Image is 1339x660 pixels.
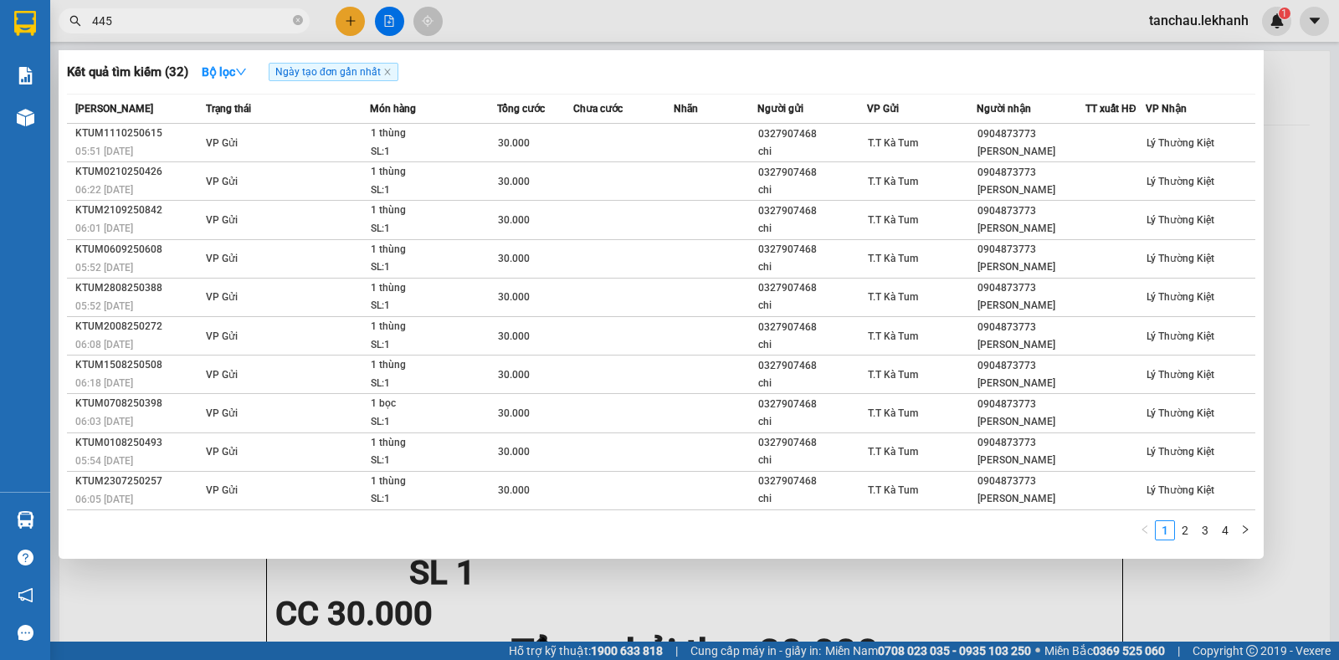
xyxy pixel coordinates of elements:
[868,330,918,342] span: T.T Kà Tum
[157,112,181,130] span: CC :
[868,407,918,419] span: T.T Kà Tum
[1195,520,1215,540] li: 3
[75,103,153,115] span: [PERSON_NAME]
[757,103,803,115] span: Người gửi
[498,407,530,419] span: 30.000
[758,413,866,431] div: chi
[69,15,81,27] span: search
[758,452,866,469] div: chi
[498,330,530,342] span: 30.000
[75,434,201,452] div: KTUM0108250493
[75,300,133,312] span: 05:52 [DATE]
[977,143,1085,161] div: [PERSON_NAME]
[1147,137,1214,149] span: Lý Thường Kiệt
[977,125,1085,143] div: 0904873773
[75,202,201,219] div: KTUM2109250842
[17,109,34,126] img: warehouse-icon
[868,253,918,264] span: T.T Kà Tum
[75,125,201,142] div: KTUM1110250615
[977,375,1085,392] div: [PERSON_NAME]
[1176,521,1194,540] a: 2
[758,490,866,508] div: chi
[371,318,496,336] div: 1 thùng
[18,625,33,641] span: message
[371,297,496,315] div: SL: 1
[67,64,188,81] h3: Kết quả tìm kiếm ( 32 )
[498,214,530,226] span: 30.000
[17,67,34,84] img: solution-icon
[1135,520,1155,540] button: left
[235,66,247,78] span: down
[674,103,698,115] span: Nhãn
[868,369,918,381] span: T.T Kà Tum
[293,13,303,29] span: close-circle
[293,15,303,25] span: close-circle
[371,395,496,413] div: 1 bọc
[977,434,1085,452] div: 0904873773
[1146,103,1187,115] span: VP Nhận
[269,63,398,81] span: Ngày tạo đơn gần nhất
[1147,484,1214,496] span: Lý Thường Kiệt
[758,297,866,315] div: chi
[868,176,918,187] span: T.T Kà Tum
[1147,330,1214,342] span: Lý Thường Kiệt
[75,473,201,490] div: KTUM2307250257
[206,407,238,419] span: VP Gửi
[758,202,866,220] div: 0327907468
[14,74,148,98] div: 0338545852
[371,202,496,220] div: 1 thùng
[1140,524,1150,535] span: left
[758,143,866,161] div: chi
[758,336,866,354] div: chi
[371,413,496,432] div: SL: 1
[1235,520,1255,540] li: Next Page
[75,416,133,427] span: 06:03 [DATE]
[1147,214,1214,226] span: Lý Thường Kiệt
[75,241,201,258] div: KTUM0609250608
[758,473,866,490] div: 0327907468
[977,396,1085,413] div: 0904873773
[1147,407,1214,419] span: Lý Thường Kiệt
[758,258,866,276] div: chi
[371,473,496,491] div: 1 thùng
[1216,521,1234,540] a: 4
[202,65,247,79] strong: Bộ lọc
[868,484,918,496] span: T.T Kà Tum
[977,164,1085,182] div: 0904873773
[868,137,918,149] span: T.T Kà Tum
[371,125,496,143] div: 1 thùng
[371,258,496,277] div: SL: 1
[1147,291,1214,303] span: Lý Thường Kiệt
[758,279,866,297] div: 0327907468
[75,279,201,297] div: KTUM2808250388
[1196,521,1214,540] a: 3
[977,336,1085,354] div: [PERSON_NAME]
[1235,520,1255,540] button: right
[977,103,1031,115] span: Người nhận
[868,446,918,458] span: T.T Kà Tum
[75,184,133,196] span: 06:22 [DATE]
[75,262,133,274] span: 05:52 [DATE]
[75,146,133,157] span: 05:51 [DATE]
[206,214,238,226] span: VP Gửi
[157,108,296,131] div: 30.000
[1155,520,1175,540] li: 1
[1147,369,1214,381] span: Lý Thường Kiệt
[498,446,530,458] span: 30.000
[92,12,290,30] input: Tìm tên, số ĐT hoặc mã đơn
[758,434,866,452] div: 0327907468
[868,291,918,303] span: T.T Kà Tum
[977,202,1085,220] div: 0904873773
[371,143,496,161] div: SL: 1
[498,137,530,149] span: 30.000
[371,375,496,393] div: SL: 1
[977,241,1085,258] div: 0904873773
[977,452,1085,469] div: [PERSON_NAME]
[1215,520,1235,540] li: 4
[75,377,133,389] span: 06:18 [DATE]
[1085,103,1136,115] span: TT xuất HĐ
[75,318,201,335] div: KTUM2008250272
[1156,521,1174,540] a: 1
[758,241,866,258] div: 0327907468
[206,291,238,303] span: VP Gửi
